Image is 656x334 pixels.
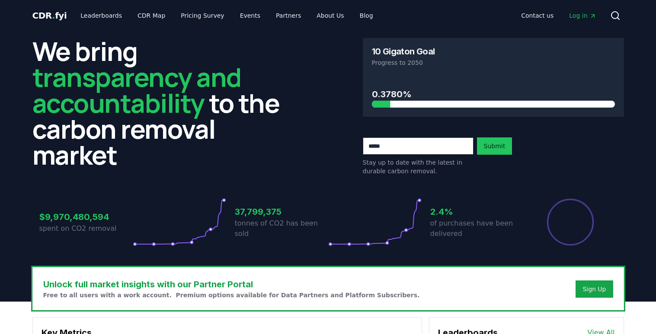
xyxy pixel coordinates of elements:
[310,8,351,23] a: About Us
[235,218,328,239] p: tonnes of CO2 has been sold
[372,58,615,67] p: Progress to 2050
[174,8,231,23] a: Pricing Survey
[514,8,560,23] a: Contact us
[131,8,172,23] a: CDR Map
[363,158,474,175] p: Stay up to date with the latest in durable carbon removal.
[372,88,615,101] h3: 0.3780%
[235,205,328,218] h3: 37,799,375
[430,205,524,218] h3: 2.4%
[32,38,294,168] h2: We bring to the carbon removal market
[514,8,603,23] nav: Main
[269,8,308,23] a: Partners
[582,285,606,293] a: Sign Up
[477,137,512,155] button: Submit
[43,278,420,291] h3: Unlock full market insights with our Partner Portal
[32,10,67,22] a: CDR.fyi
[74,8,380,23] nav: Main
[353,8,380,23] a: Blog
[52,10,55,21] span: .
[372,47,435,56] h3: 10 Gigaton Goal
[32,10,67,21] span: CDR fyi
[562,8,603,23] a: Log in
[546,198,595,246] div: Percentage of sales delivered
[576,280,613,298] button: Sign Up
[233,8,267,23] a: Events
[39,210,133,223] h3: $9,970,480,594
[430,218,524,239] p: of purchases have been delivered
[43,291,420,299] p: Free to all users with a work account. Premium options available for Data Partners and Platform S...
[569,11,596,20] span: Log in
[74,8,129,23] a: Leaderboards
[39,223,133,234] p: spent on CO2 removal
[32,59,241,121] span: transparency and accountability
